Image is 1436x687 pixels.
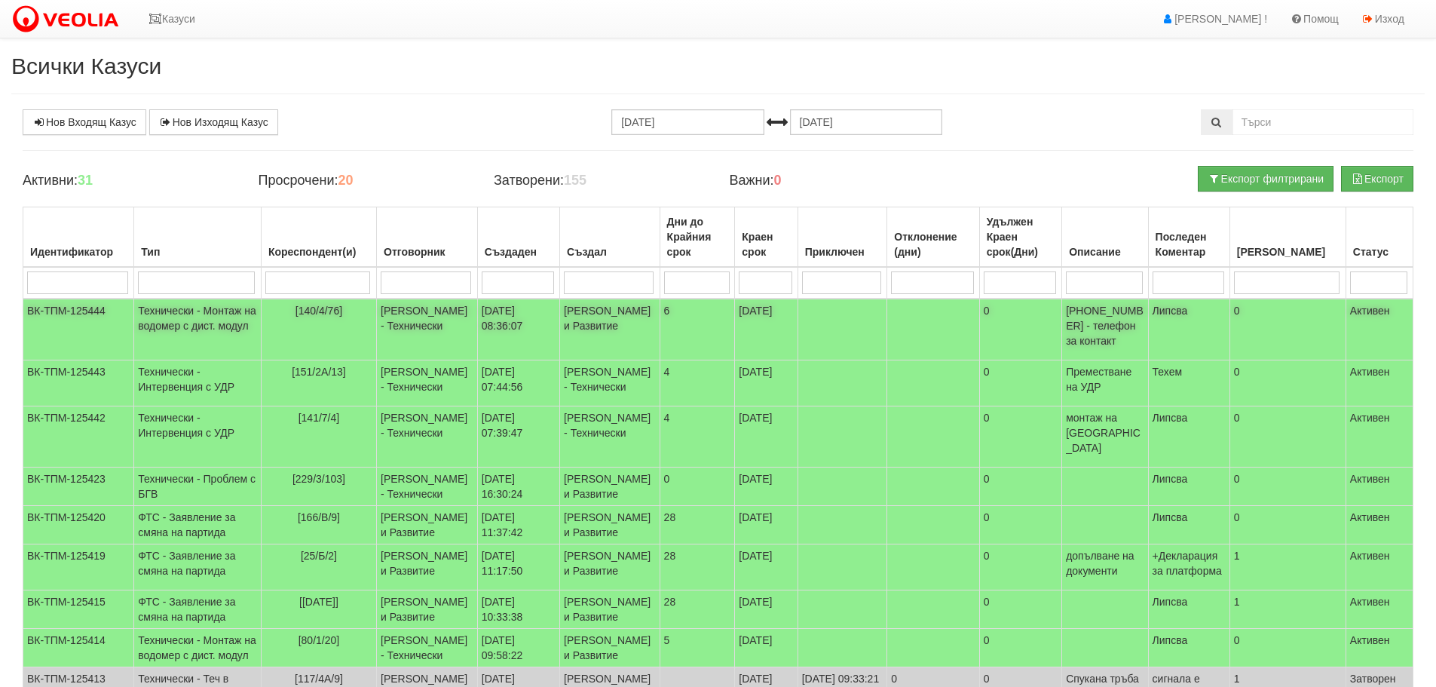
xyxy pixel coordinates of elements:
[301,550,337,562] span: [25/Б/2]
[134,406,262,468] td: Технически - Интервенция с УДР
[23,299,134,360] td: ВК-ТПМ-125444
[138,241,257,262] div: Тип
[1229,299,1346,360] td: 0
[560,406,660,468] td: [PERSON_NAME] - Технически
[979,506,1061,544] td: 0
[381,241,473,262] div: Отговорник
[560,506,660,544] td: [PERSON_NAME] и Развитие
[299,634,340,646] span: [80/1/20]
[664,305,670,317] span: 6
[979,299,1061,360] td: 0
[1148,207,1229,268] th: Последен Коментар: No sort applied, activate to apply an ascending sort
[1229,506,1346,544] td: 0
[299,596,338,608] span: [[DATE]]
[11,54,1425,78] h2: Всички Казуси
[477,506,559,544] td: [DATE] 11:37:42
[735,590,798,629] td: [DATE]
[735,207,798,268] th: Краен срок: No sort applied, activate to apply an ascending sort
[377,299,478,360] td: [PERSON_NAME] - Технически
[1346,629,1413,667] td: Активен
[664,550,676,562] span: 28
[1350,241,1409,262] div: Статус
[1341,166,1413,192] button: Експорт
[560,207,660,268] th: Създал: No sort applied, activate to apply an ascending sort
[1153,596,1188,608] span: Липсва
[295,305,342,317] span: [140/4/76]
[979,207,1061,268] th: Удължен Краен срок(Дни): No sort applied, activate to apply an ascending sort
[134,506,262,544] td: ФТС - Заявление за смяна на партида
[295,673,343,685] span: [117/4А/9]
[798,207,887,268] th: Приключен: No sort applied, activate to apply an ascending sort
[560,590,660,629] td: [PERSON_NAME] и Развитие
[739,226,793,262] div: Краен срок
[1229,629,1346,667] td: 0
[23,468,134,506] td: ВК-ТПМ-125423
[477,207,559,268] th: Създаден: No sort applied, activate to apply an ascending sort
[1229,406,1346,468] td: 0
[1346,544,1413,590] td: Активен
[1234,241,1342,262] div: [PERSON_NAME]
[477,590,559,629] td: [DATE] 10:33:38
[134,207,262,268] th: Тип: No sort applied, activate to apply an ascending sort
[891,226,975,262] div: Отклонение (дни)
[377,207,478,268] th: Отговорник: No sort applied, activate to apply an ascending sort
[729,173,942,189] h4: Важни:
[1229,360,1346,406] td: 0
[377,629,478,667] td: [PERSON_NAME] - Технически
[1232,109,1413,135] input: Търсене по Идентификатор, Бл/Вх/Ап, Тип, Описание, Моб. Номер, Имейл, Файл, Коментар,
[1066,303,1144,348] p: [PHONE_NUMBER] - телефон за контакт
[1346,207,1413,268] th: Статус: No sort applied, activate to apply an ascending sort
[261,207,376,268] th: Кореспондент(и): No sort applied, activate to apply an ascending sort
[979,406,1061,468] td: 0
[560,468,660,506] td: [PERSON_NAME] и Развитие
[23,506,134,544] td: ВК-ТПМ-125420
[1229,207,1346,268] th: Брой Файлове: No sort applied, activate to apply an ascending sort
[265,241,372,262] div: Кореспондент(и)
[1153,226,1226,262] div: Последен Коментар
[134,544,262,590] td: ФТС - Заявление за смяна на партида
[1346,360,1413,406] td: Активен
[560,299,660,360] td: [PERSON_NAME] и Развитие
[735,544,798,590] td: [DATE]
[149,109,278,135] a: Нов Изходящ Казус
[664,596,676,608] span: 28
[1229,590,1346,629] td: 1
[377,406,478,468] td: [PERSON_NAME] - Технически
[1346,590,1413,629] td: Активен
[377,590,478,629] td: [PERSON_NAME] и Развитие
[477,629,559,667] td: [DATE] 09:58:22
[23,360,134,406] td: ВК-ТПМ-125443
[23,109,146,135] a: Нов Входящ Казус
[23,406,134,468] td: ВК-ТПМ-125442
[979,468,1061,506] td: 0
[477,468,559,506] td: [DATE] 16:30:24
[377,506,478,544] td: [PERSON_NAME] и Развитие
[23,173,235,189] h4: Активни:
[664,473,670,485] span: 0
[1346,406,1413,468] td: Активен
[1153,366,1183,378] span: Техем
[1346,299,1413,360] td: Активен
[23,207,134,268] th: Идентификатор: No sort applied, activate to apply an ascending sort
[292,473,345,485] span: [229/3/103]
[979,360,1061,406] td: 0
[482,241,556,262] div: Създаден
[1066,364,1144,394] p: Преместване на УДР
[1066,548,1144,578] p: допълване на документи
[1153,511,1188,523] span: Липсва
[560,629,660,667] td: [PERSON_NAME] и Развитие
[735,360,798,406] td: [DATE]
[1066,241,1144,262] div: Описание
[887,207,979,268] th: Отклонение (дни): No sort applied, activate to apply an ascending sort
[477,299,559,360] td: [DATE] 08:36:07
[78,173,93,188] b: 31
[1346,468,1413,506] td: Активен
[664,366,670,378] span: 4
[660,207,735,268] th: Дни до Крайния срок: No sort applied, activate to apply an ascending sort
[477,544,559,590] td: [DATE] 11:17:50
[1229,544,1346,590] td: 1
[735,406,798,468] td: [DATE]
[292,366,346,378] span: [151/2А/13]
[377,468,478,506] td: [PERSON_NAME] - Технически
[23,629,134,667] td: ВК-ТПМ-125414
